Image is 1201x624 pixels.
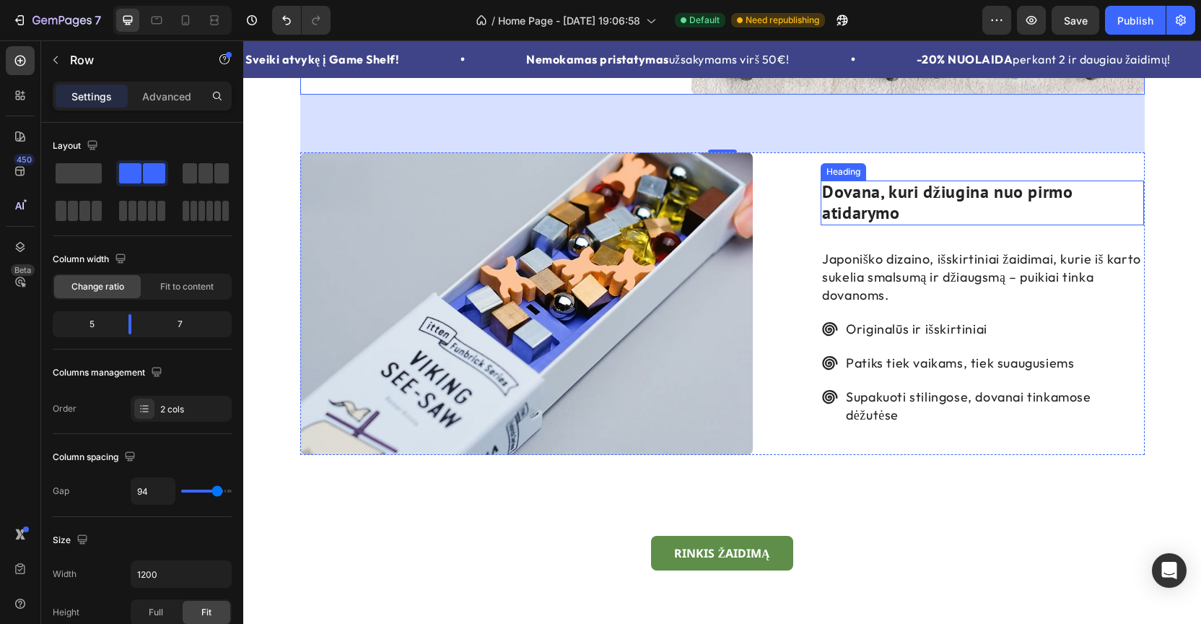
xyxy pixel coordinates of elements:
div: Gap [53,485,69,498]
div: 450 [14,154,35,165]
p: Supakuoti stilingose, dovanai tinkamose dėžutėse [603,347,899,383]
div: Beta [11,264,35,276]
span: Home Page - [DATE] 19:06:58 [498,13,640,28]
div: Layout [53,136,101,156]
p: Patiks tiek vaikams, tiek suaugusiems [603,313,899,331]
div: Order [53,402,77,415]
p: Rinkis žaidimą [431,504,526,521]
p: 7 [95,12,101,29]
div: Size [53,531,91,550]
iframe: Design area [243,40,1201,624]
span: Need republishing [746,14,819,27]
p: Advanced [142,89,191,104]
div: Height [53,606,79,619]
a: Rinkis žaidimą [408,495,549,530]
p: Japoniško dizaino, išskirtiniai žaidimai, kurie iš karto sukelia smalsumą ir džiaugsmą – puikiai ... [579,209,899,264]
div: Heading [580,125,620,138]
p: Settings [71,89,112,104]
span: Default [689,14,720,27]
button: Publish [1105,6,1166,35]
p: Originalūs ir išskirtiniai [603,279,899,298]
h2: Dovana, kuri džiugina nuo pirmo atidarymo [577,140,901,185]
div: Column spacing [53,448,139,467]
input: Auto [131,561,231,587]
img: gempages_578755367756891017-cadcddf0-0f59-417e-9b00-2d09f31e6929.jpg [57,112,510,415]
div: Width [53,568,77,581]
span: Fit [201,606,211,619]
div: 2 cols [160,403,228,416]
span: Save [1064,14,1088,27]
span: Full [149,606,163,619]
div: Columns management [53,363,165,383]
button: 7 [6,6,108,35]
div: 5 [56,314,117,334]
input: Auto [131,478,175,504]
span: Fit to content [160,280,214,293]
div: Open Intercom Messenger [1152,553,1187,588]
p: Row [70,51,193,69]
button: Save [1052,6,1099,35]
span: Change ratio [71,280,124,293]
div: Column width [53,250,129,269]
div: Undo/Redo [272,6,331,35]
div: 7 [143,314,229,334]
div: Publish [1117,13,1153,28]
span: / [492,13,495,28]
